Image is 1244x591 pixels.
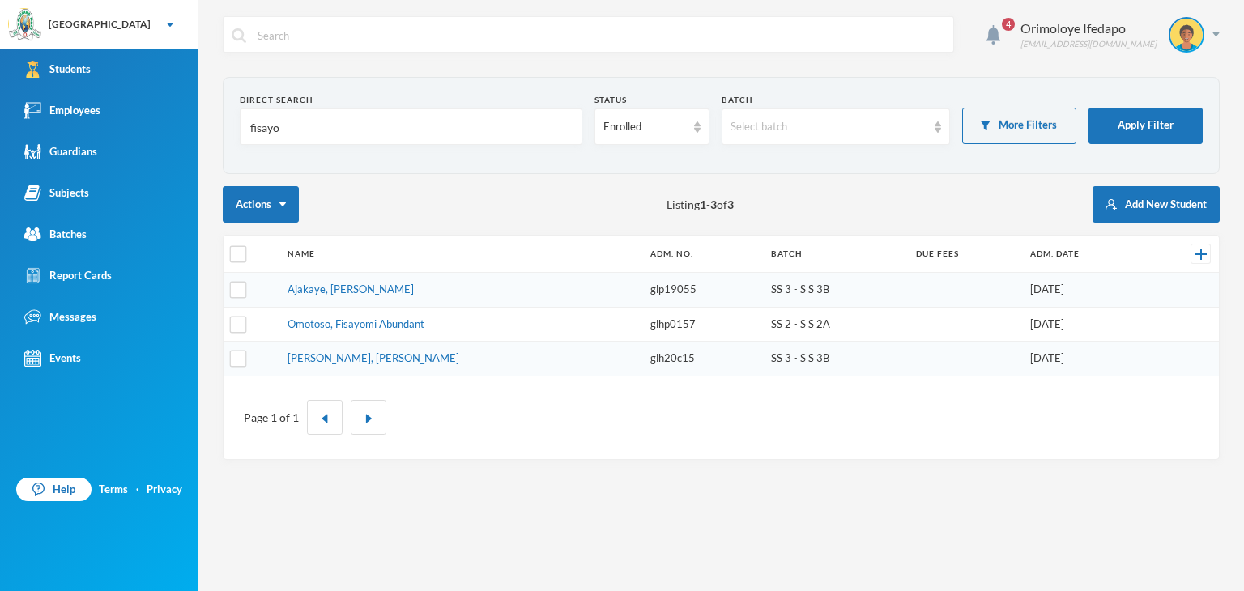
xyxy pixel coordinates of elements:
a: Privacy [147,482,182,498]
img: STUDENT [1170,19,1203,51]
div: Employees [24,102,100,119]
div: Status [594,94,709,106]
td: [DATE] [1022,342,1148,376]
img: search [232,28,246,43]
th: Name [279,236,642,273]
div: Orimoloye Ifedapo [1020,19,1157,38]
button: More Filters [962,108,1076,144]
b: 1 [700,198,706,211]
span: 4 [1002,18,1015,31]
div: Subjects [24,185,89,202]
td: SS 3 - S S 3B [763,273,908,308]
th: Adm. No. [642,236,763,273]
a: Ajakaye, [PERSON_NAME] [288,283,414,295]
div: Select batch [731,119,927,135]
a: Omotoso, Fisayomi Abundant [288,317,424,330]
th: Due Fees [908,236,1022,273]
img: + [1195,249,1207,260]
td: [DATE] [1022,307,1148,342]
div: Direct Search [240,94,582,106]
td: SS 2 - S S 2A [763,307,908,342]
th: Adm. Date [1022,236,1148,273]
a: Terms [99,482,128,498]
div: · [136,482,139,498]
div: Report Cards [24,267,112,284]
div: Enrolled [603,119,685,135]
td: [DATE] [1022,273,1148,308]
div: Events [24,350,81,367]
button: Add New Student [1093,186,1220,223]
a: Help [16,478,92,502]
th: Batch [763,236,908,273]
button: Actions [223,186,299,223]
td: glp19055 [642,273,763,308]
span: Listing - of [667,196,734,213]
a: [PERSON_NAME], [PERSON_NAME] [288,351,459,364]
td: glh20c15 [642,342,763,376]
input: Search [256,17,945,53]
td: glhp0157 [642,307,763,342]
div: [GEOGRAPHIC_DATA] [49,17,151,32]
div: Batches [24,226,87,243]
input: Name, Admin No, Phone number, Email Address [249,109,573,146]
div: Page 1 of 1 [244,409,299,426]
div: [EMAIL_ADDRESS][DOMAIN_NAME] [1020,38,1157,50]
td: SS 3 - S S 3B [763,342,908,376]
div: Messages [24,308,96,325]
button: Apply Filter [1088,108,1203,144]
div: Guardians [24,143,97,160]
div: Students [24,61,91,78]
div: Batch [722,94,950,106]
b: 3 [727,198,734,211]
img: logo [9,9,41,41]
b: 3 [710,198,717,211]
